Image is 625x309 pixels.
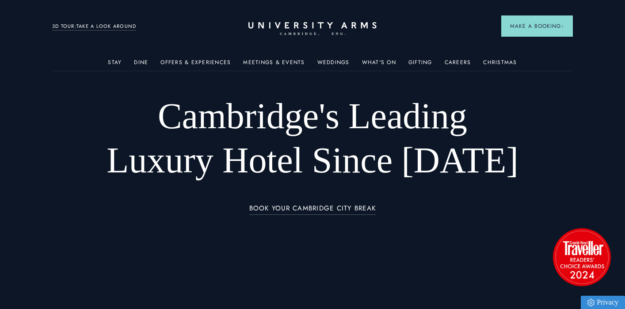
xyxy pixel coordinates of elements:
a: 3D TOUR:TAKE A LOOK AROUND [52,23,137,31]
a: Careers [445,59,471,71]
a: Offers & Experiences [160,59,231,71]
h1: Cambridge's Leading Luxury Hotel Since [DATE] [104,94,521,183]
img: Privacy [587,299,595,306]
a: BOOK YOUR CAMBRIDGE CITY BREAK [249,205,376,215]
img: image-2524eff8f0c5d55edbf694693304c4387916dea5-1501x1501-png [549,224,615,290]
a: Privacy [581,296,625,309]
a: Gifting [408,59,432,71]
a: What's On [362,59,396,71]
a: Meetings & Events [243,59,305,71]
a: Christmas [483,59,517,71]
a: Dine [134,59,148,71]
a: Weddings [317,59,350,71]
a: Home [248,22,377,36]
img: Arrow icon [561,25,564,28]
a: Stay [108,59,122,71]
span: Make a Booking [510,22,564,30]
button: Make a BookingArrow icon [501,15,573,37]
